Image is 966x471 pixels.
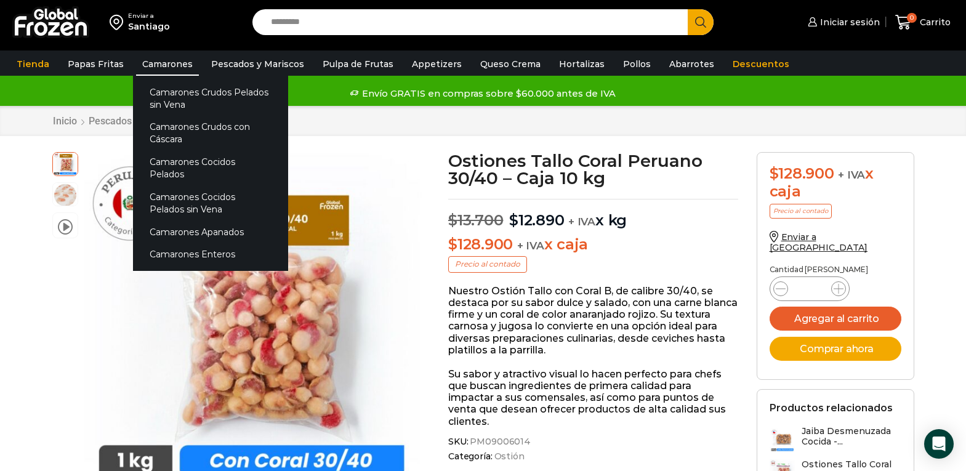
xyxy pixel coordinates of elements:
[770,231,868,253] a: Enviar a [GEOGRAPHIC_DATA]
[133,220,288,243] a: Camarones Apanados
[133,81,288,116] a: Camarones Crudos Pelados sin Vena
[448,211,503,229] bdi: 13.700
[805,10,880,34] a: Iniciar sesión
[53,151,78,175] span: ostion coral 30:40
[136,52,199,76] a: Camarones
[770,426,901,453] a: Jaiba Desmenuzada Cocida -...
[128,20,170,33] div: Santiago
[770,337,901,361] button: Comprar ahora
[448,235,513,253] bdi: 128.900
[553,52,611,76] a: Hortalizas
[474,52,547,76] a: Queso Crema
[448,451,738,462] span: Categoría:
[770,165,901,201] div: x caja
[133,151,288,186] a: Camarones Cocidos Pelados
[52,115,223,127] nav: Breadcrumb
[509,211,564,229] bdi: 12.890
[133,185,288,220] a: Camarones Cocidos Pelados sin Vena
[770,265,901,274] p: Cantidad [PERSON_NAME]
[406,52,468,76] a: Appetizers
[770,164,834,182] bdi: 128.900
[448,235,457,253] span: $
[770,307,901,331] button: Agregar al carrito
[448,285,738,356] p: Nuestro Ostión Tallo con Coral B, de calibre 30/40, se destaca por su sabor dulce y salado, con u...
[770,402,893,414] h2: Productos relacionados
[892,8,954,37] a: 0 Carrito
[88,115,183,127] a: Pescados y Mariscos
[448,199,738,230] p: x kg
[802,426,901,447] h3: Jaiba Desmenuzada Cocida -...
[493,451,525,462] a: Ostión
[468,437,531,447] span: PM09006014
[917,16,951,28] span: Carrito
[133,243,288,266] a: Camarones Enteros
[770,204,832,219] p: Precio al contado
[10,52,55,76] a: Tienda
[448,437,738,447] span: SKU:
[817,16,880,28] span: Iniciar sesión
[448,368,738,427] p: Su sabor y atractivo visual lo hacen perfecto para chefs que buscan ingredientes de primera calid...
[110,12,128,33] img: address-field-icon.svg
[509,211,518,229] span: $
[770,164,779,182] span: $
[907,13,917,23] span: 0
[688,9,714,35] button: Search button
[798,280,821,297] input: Product quantity
[727,52,795,76] a: Descuentos
[128,12,170,20] div: Enviar a
[448,236,738,254] p: x caja
[838,169,865,181] span: + IVA
[568,215,595,228] span: + IVA
[316,52,400,76] a: Pulpa de Frutas
[205,52,310,76] a: Pescados y Mariscos
[517,240,544,252] span: + IVA
[133,116,288,151] a: Camarones Crudos con Cáscara
[448,211,457,229] span: $
[924,429,954,459] div: Open Intercom Messenger
[663,52,720,76] a: Abarrotes
[617,52,657,76] a: Pollos
[53,183,78,207] span: ostion tallo coral
[52,115,78,127] a: Inicio
[62,52,130,76] a: Papas Fritas
[448,152,738,187] h1: Ostiones Tallo Coral Peruano 30/40 – Caja 10 kg
[448,256,527,272] p: Precio al contado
